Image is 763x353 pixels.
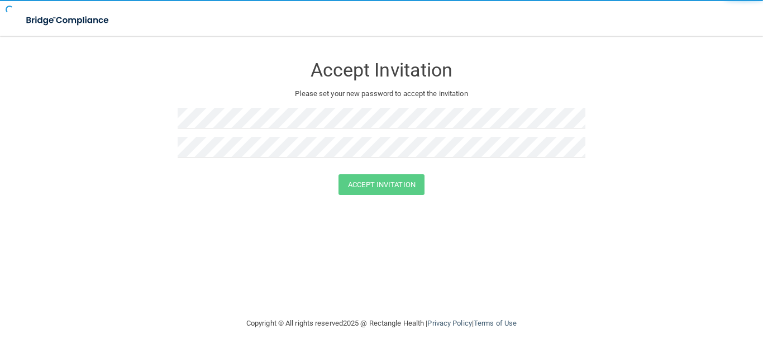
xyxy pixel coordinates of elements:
[178,306,585,341] div: Copyright © All rights reserved 2025 @ Rectangle Health | |
[338,174,425,195] button: Accept Invitation
[427,319,471,327] a: Privacy Policy
[178,60,585,80] h3: Accept Invitation
[17,9,120,32] img: bridge_compliance_login_screen.278c3ca4.svg
[186,87,577,101] p: Please set your new password to accept the invitation
[474,319,517,327] a: Terms of Use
